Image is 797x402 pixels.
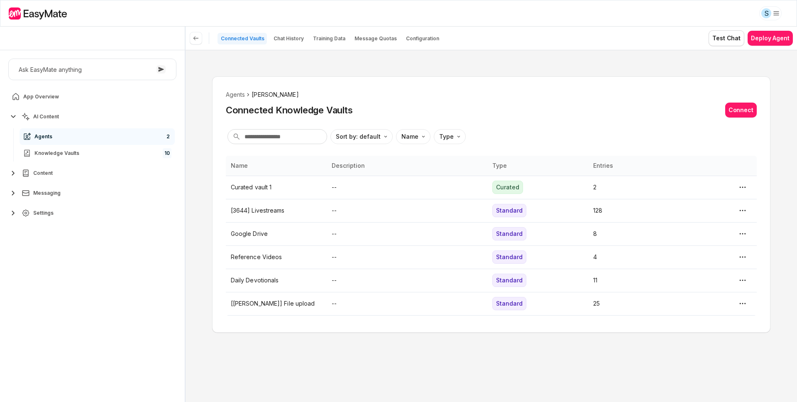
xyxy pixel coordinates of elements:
[593,229,685,238] p: 8
[20,128,175,145] a: Agents2
[434,129,466,144] button: Type
[8,185,176,201] button: Messaging
[593,276,685,285] p: 11
[33,190,61,196] span: Messaging
[8,88,176,105] a: App Overview
[761,8,771,18] div: S
[231,252,322,262] p: Reference Videos
[709,30,744,46] button: Test Chat
[593,252,685,262] p: 4
[20,145,175,162] a: Knowledge Vaults10
[327,156,487,176] th: Description
[8,59,176,80] button: Ask EasyMate anything
[226,90,245,99] li: Agents
[330,129,393,144] button: Sort by: default
[492,274,526,287] div: Standard
[231,183,322,192] p: Curated vault 1
[332,206,482,215] p: --
[274,35,304,42] p: Chat History
[401,132,418,141] p: Name
[487,156,588,176] th: Type
[492,250,526,264] div: Standard
[165,132,171,142] span: 2
[231,206,322,215] p: [3644] Livestreams
[226,156,327,176] th: Name
[748,31,793,46] button: Deploy Agent
[313,35,345,42] p: Training Data
[332,252,482,262] p: --
[33,113,59,120] span: AI Content
[492,181,523,194] div: Curated
[439,132,454,141] p: Type
[593,183,685,192] p: 2
[354,35,397,42] p: Message Quotas
[252,90,298,99] span: [PERSON_NAME]
[226,104,353,116] h2: Connected Knowledge Vaults
[34,150,79,157] span: Knowledge Vaults
[221,35,264,42] p: Connected Vaults
[492,204,526,217] div: Standard
[332,299,482,308] p: --
[8,205,176,221] button: Settings
[8,165,176,181] button: Content
[231,299,322,308] p: [[PERSON_NAME]] File upload
[33,210,54,216] span: Settings
[34,133,52,140] span: Agents
[406,35,439,42] p: Configuration
[332,183,482,192] p: --
[33,170,53,176] span: Content
[593,206,685,215] p: 128
[593,299,685,308] p: 25
[396,129,430,144] button: Name
[332,276,482,285] p: --
[231,229,322,238] p: Google Drive
[231,276,322,285] p: Daily Devotionals
[492,297,526,310] div: Standard
[588,156,690,176] th: Entries
[8,108,176,125] button: AI Content
[163,148,171,158] span: 10
[336,132,381,141] p: Sort by: default
[725,103,757,118] button: Connect
[226,90,757,99] nav: breadcrumb
[23,93,59,100] span: App Overview
[332,229,482,238] p: --
[492,227,526,240] div: Standard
